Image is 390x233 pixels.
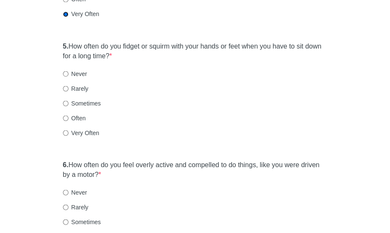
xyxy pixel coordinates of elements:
input: Sometimes [63,219,68,225]
input: Very Often [63,130,68,135]
input: Rarely [63,86,68,91]
label: Often [63,114,86,122]
label: Sometimes [63,217,101,226]
label: How often do you fidget or squirm with your hands or feet when you have to sit down for a long time? [63,41,327,61]
label: Rarely [63,84,88,92]
label: How often do you feel overly active and compelled to do things, like you were driven by a motor? [63,160,327,179]
label: Never [63,69,87,78]
label: Rarely [63,203,88,211]
label: Sometimes [63,99,101,107]
input: Sometimes [63,100,68,106]
strong: 6. [63,161,68,168]
strong: 5. [63,42,68,49]
input: Often [63,115,68,121]
input: Never [63,71,68,76]
input: Rarely [63,204,68,210]
input: Very Often [63,11,68,17]
input: Never [63,190,68,195]
label: Very Often [63,128,99,137]
label: Very Often [63,10,99,18]
label: Never [63,188,87,196]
